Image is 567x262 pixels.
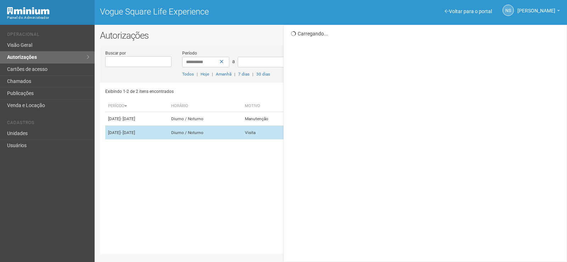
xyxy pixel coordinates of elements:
[234,72,235,77] span: |
[517,9,560,15] a: [PERSON_NAME]
[105,112,169,126] td: [DATE]
[7,120,89,128] li: Cadastros
[120,116,135,121] span: - [DATE]
[197,72,198,77] span: |
[7,15,89,21] div: Painel do Administrador
[100,30,562,41] h2: Autorizações
[503,5,514,16] a: NS
[7,32,89,39] li: Operacional
[291,30,561,37] div: Carregando...
[242,112,298,126] td: Manutenção
[216,72,231,77] a: Amanhã
[182,72,194,77] a: Todos
[242,100,298,112] th: Motivo
[242,126,298,140] td: Visita
[168,126,242,140] td: Diurno / Noturno
[212,72,213,77] span: |
[100,7,326,16] h1: Vogue Square Life Experience
[105,50,126,56] label: Buscar por
[517,1,555,13] span: Nicolle Silva
[232,58,235,64] span: a
[238,72,249,77] a: 7 dias
[7,7,50,15] img: Minium
[182,50,197,56] label: Período
[256,72,270,77] a: 30 dias
[105,86,329,97] div: Exibindo 1-2 de 2 itens encontrados
[168,112,242,126] td: Diurno / Noturno
[201,72,209,77] a: Hoje
[120,130,135,135] span: - [DATE]
[105,100,169,112] th: Período
[105,126,169,140] td: [DATE]
[445,9,492,14] a: Voltar para o portal
[168,100,242,112] th: Horário
[252,72,253,77] span: |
